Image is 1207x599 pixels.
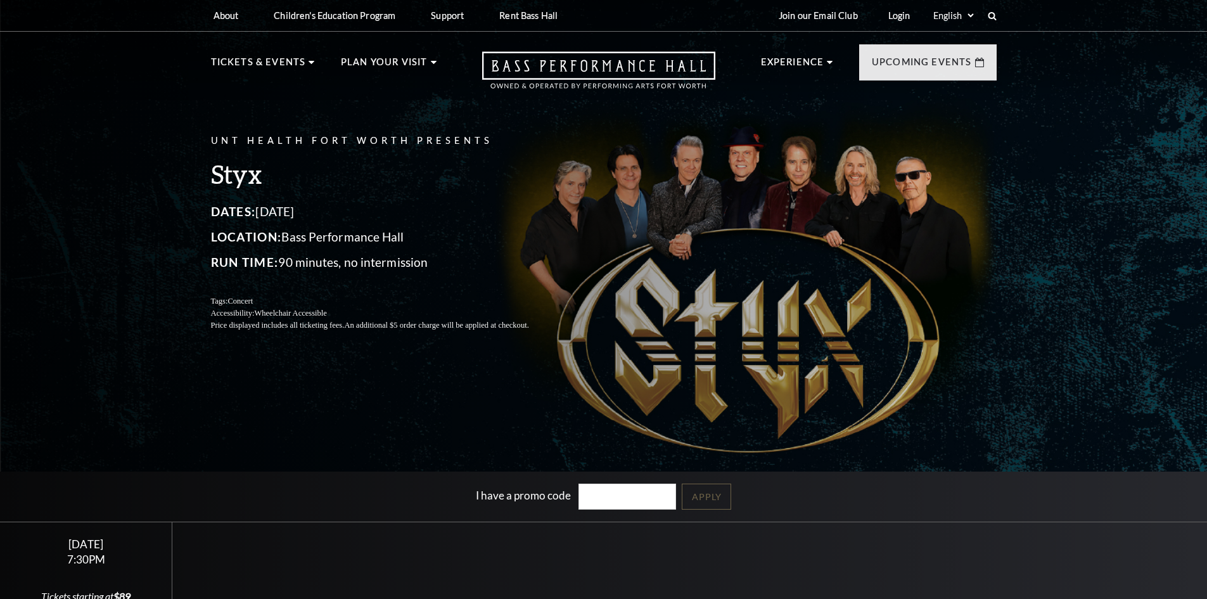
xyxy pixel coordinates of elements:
[211,307,559,319] p: Accessibility:
[211,252,559,273] p: 90 minutes, no intermission
[761,55,824,77] p: Experience
[211,255,279,269] span: Run Time:
[344,321,528,330] span: An additional $5 order charge will be applied at checkout.
[211,319,559,332] p: Price displayed includes all ticketing fees.
[931,10,976,22] select: Select:
[211,202,559,222] p: [DATE]
[211,55,306,77] p: Tickets & Events
[15,554,157,565] div: 7:30PM
[15,538,157,551] div: [DATE]
[274,10,395,21] p: Children's Education Program
[211,204,256,219] span: Dates:
[211,227,559,247] p: Bass Performance Hall
[214,10,239,21] p: About
[211,158,559,190] h3: Styx
[211,295,559,307] p: Tags:
[254,309,326,318] span: Wheelchair Accessible
[341,55,428,77] p: Plan Your Visit
[211,229,282,244] span: Location:
[499,10,558,21] p: Rent Bass Hall
[227,297,253,306] span: Concert
[211,133,559,149] p: UNT Health Fort Worth Presents
[872,55,972,77] p: Upcoming Events
[476,489,571,502] label: I have a promo code
[431,10,464,21] p: Support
